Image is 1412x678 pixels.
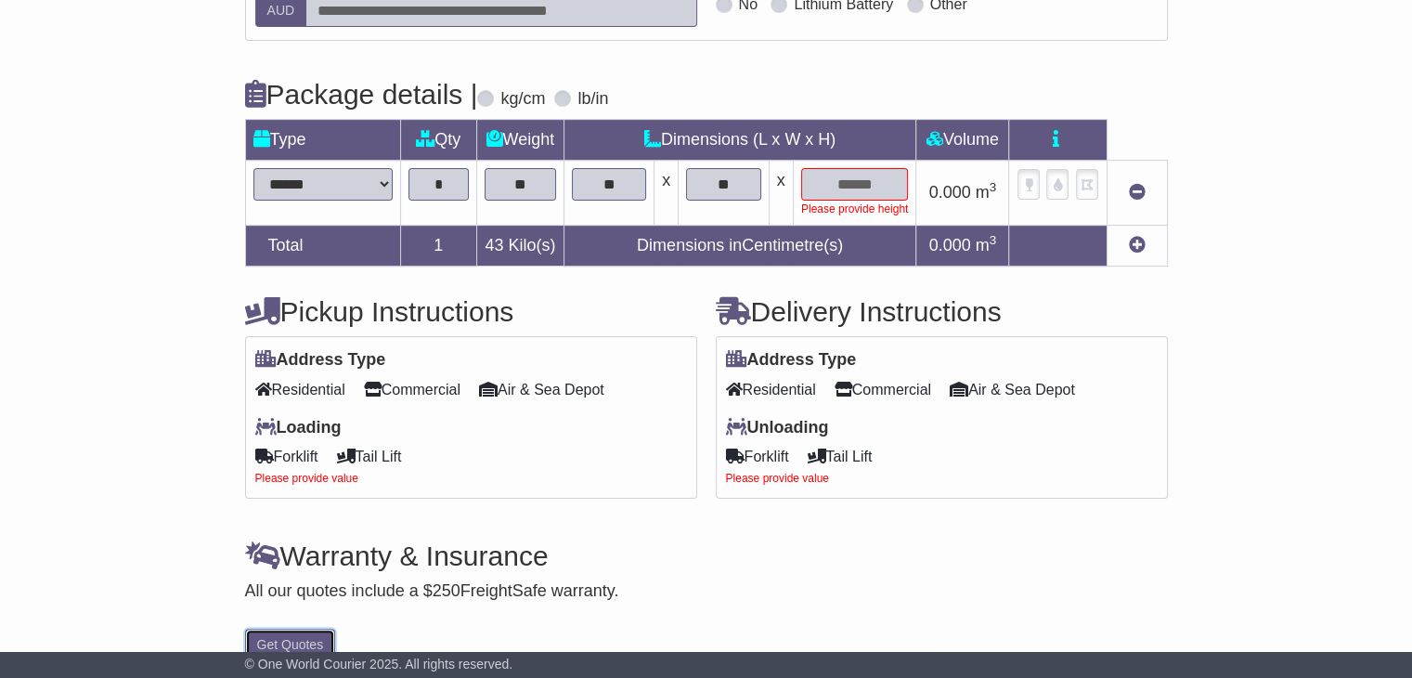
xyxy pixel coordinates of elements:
td: Type [245,120,400,161]
span: Forklift [726,442,789,471]
div: Please provide value [255,472,687,485]
td: x [769,161,793,226]
span: Commercial [835,375,931,404]
td: Weight [477,120,564,161]
span: m [976,183,997,202]
span: Forklift [255,442,318,471]
span: Tail Lift [808,442,873,471]
h4: Pickup Instructions [245,296,697,327]
h4: Warranty & Insurance [245,541,1168,571]
td: Qty [400,120,477,161]
span: Residential [255,375,345,404]
label: Address Type [726,350,857,371]
button: Get Quotes [245,629,336,661]
span: Air & Sea Depot [479,375,604,404]
sup: 3 [990,233,997,247]
span: m [976,236,997,254]
td: Dimensions in Centimetre(s) [564,226,916,267]
div: All our quotes include a $ FreightSafe warranty. [245,581,1168,602]
span: Air & Sea Depot [950,375,1075,404]
span: 250 [433,581,460,600]
h4: Package details | [245,79,478,110]
td: 1 [400,226,477,267]
td: x [654,161,679,226]
label: kg/cm [500,89,545,110]
sup: 3 [990,180,997,194]
span: Tail Lift [337,442,402,471]
td: Volume [916,120,1009,161]
h4: Delivery Instructions [716,296,1168,327]
span: 0.000 [929,236,971,254]
a: Remove this item [1129,183,1146,202]
label: Address Type [255,350,386,371]
td: Total [245,226,400,267]
a: Add new item [1129,236,1146,254]
label: lb/in [577,89,608,110]
div: Please provide height [801,201,909,217]
div: Please provide value [726,472,1158,485]
span: 0.000 [929,183,971,202]
td: Kilo(s) [477,226,564,267]
span: 43 [485,236,503,254]
label: Loading [255,418,342,438]
td: Dimensions (L x W x H) [564,120,916,161]
span: Commercial [364,375,460,404]
span: © One World Courier 2025. All rights reserved. [245,657,513,671]
span: Residential [726,375,816,404]
label: Unloading [726,418,829,438]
